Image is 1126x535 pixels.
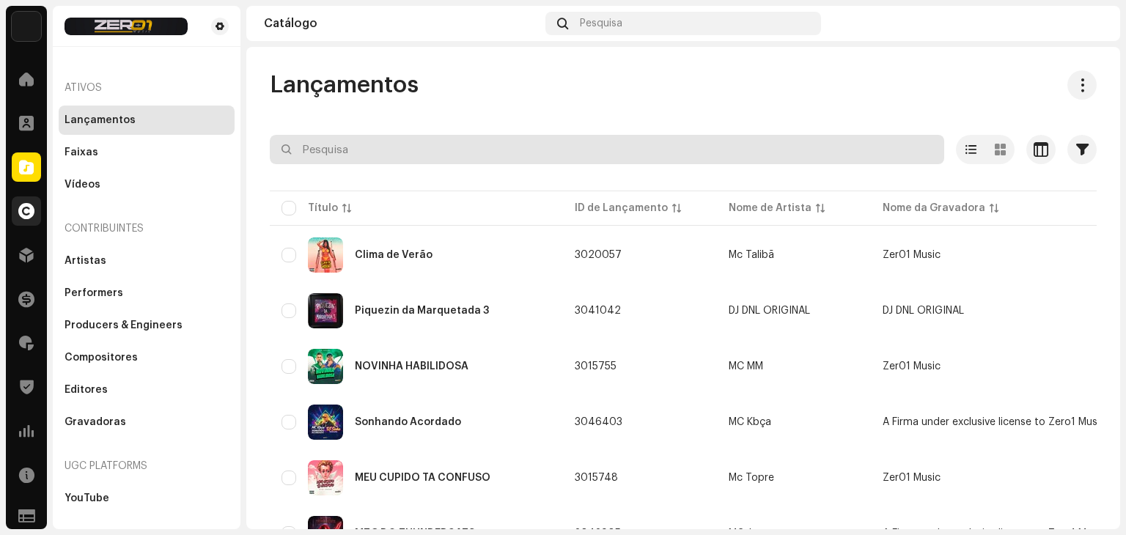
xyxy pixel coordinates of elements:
[355,473,490,483] div: MEU CUPIDO TA CONFUSO
[59,170,235,199] re-m-nav-item: Vídeos
[59,211,235,246] re-a-nav-header: Contribuintes
[883,473,941,483] span: Zer01 Music
[355,361,468,372] div: NOVINHA HABILIDOSA
[308,237,343,273] img: 3e33128b-87bf-4017-84d1-870a74337383
[575,201,668,215] div: ID de Lançamento
[65,114,136,126] div: Lançamentos
[575,306,621,316] span: 3041042
[59,278,235,308] re-m-nav-item: Performers
[883,201,985,215] div: Nome da Gravadora
[65,287,123,299] div: Performers
[883,417,1105,427] span: A Firma under exclusive license to Zero1 Music
[575,361,617,372] span: 3015755
[729,417,771,427] div: MC Kbça
[883,250,941,260] span: Zer01 Music
[883,361,941,372] span: Zer01 Music
[729,201,812,215] div: Nome de Artista
[308,460,343,495] img: b1e73403-0c62-46b1-866b-66d94f5ae36c
[575,417,622,427] span: 3046403
[59,407,235,437] re-m-nav-item: Gravadoras
[12,12,41,41] img: cd9a510e-9375-452c-b98b-71401b54d8f9
[729,473,859,483] span: Mc Topre
[729,473,774,483] div: Mc Topre
[308,293,343,328] img: 24d3d40a-5d1b-44d8-b871-0f90752e01aa
[65,416,126,428] div: Gravadoras
[729,361,763,372] div: MC MM
[575,250,622,260] span: 3020057
[65,492,109,504] div: YouTube
[65,255,106,267] div: Artistas
[729,306,859,316] span: DJ DNL ORIGINAL
[883,306,964,316] span: DJ DNL ORIGINAL
[65,147,98,158] div: Faixas
[270,135,944,164] input: Pesquisa
[355,250,433,260] div: Clima de Verão
[59,484,235,513] re-m-nav-item: YouTube
[65,18,188,35] img: 447fdb0e-7466-46eb-a752-159f42a3cee2
[308,349,343,384] img: b529193d-789f-4596-96f4-e16cb8eac878
[270,70,419,100] span: Lançamentos
[355,306,489,316] div: Piquezin da Marquetada 3
[729,250,859,260] span: Mc Talibã
[729,417,859,427] span: MC Kbça
[580,18,622,29] span: Pesquisa
[59,138,235,167] re-m-nav-item: Faixas
[59,70,235,106] re-a-nav-header: Ativos
[59,246,235,276] re-m-nav-item: Artistas
[65,179,100,191] div: Vídeos
[729,361,859,372] span: MC MM
[65,384,108,396] div: Editores
[1079,12,1103,35] img: d5fcb490-8619-486f-abee-f37e7aa619ed
[65,352,138,364] div: Compositores
[264,18,540,29] div: Catálogo
[355,417,461,427] div: Sonhando Acordado
[59,106,235,135] re-m-nav-item: Lançamentos
[729,250,774,260] div: Mc Talibã
[59,343,235,372] re-m-nav-item: Compositores
[59,311,235,340] re-m-nav-item: Producers & Engineers
[308,405,343,440] img: 5c7b8ba6-c2bd-4b34-afb7-3977d79bf965
[59,449,235,484] re-a-nav-header: UGC Platforms
[65,320,183,331] div: Producers & Engineers
[308,201,338,215] div: Título
[59,375,235,405] re-m-nav-item: Editores
[575,473,618,483] span: 3015748
[729,306,810,316] div: DJ DNL ORIGINAL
